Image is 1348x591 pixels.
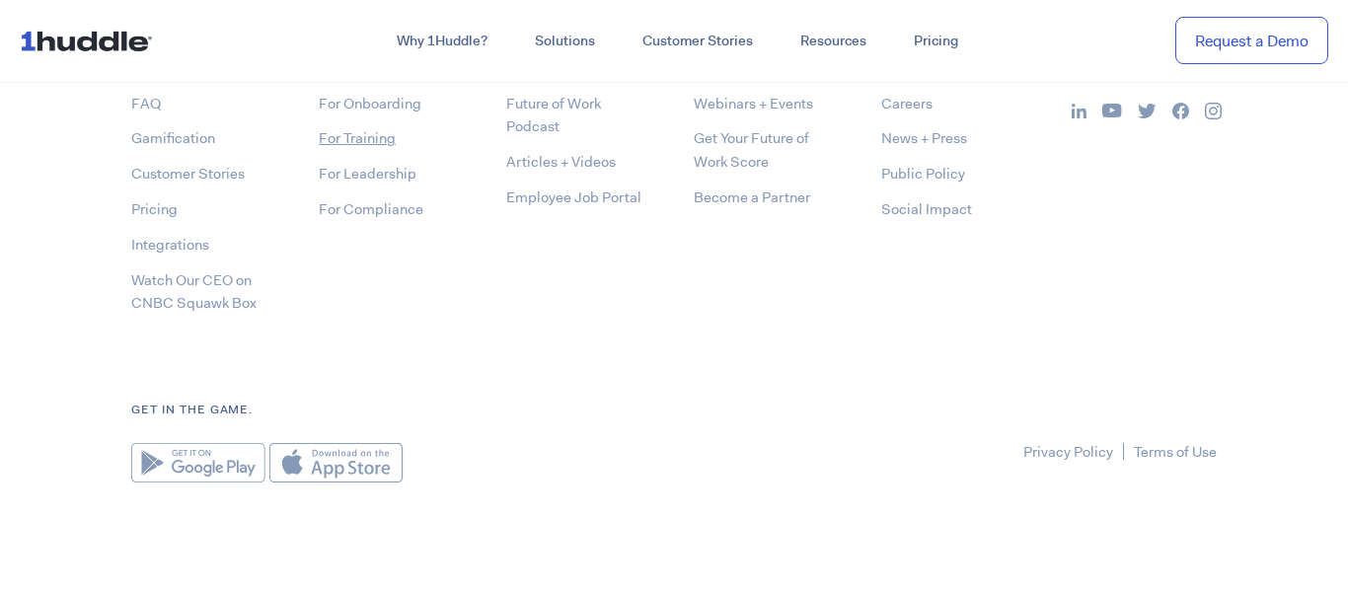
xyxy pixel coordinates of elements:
[511,24,619,59] a: Solutions
[506,94,601,137] a: Future of Work Podcast
[131,128,215,148] a: Gamification
[881,128,967,148] a: News + Press
[131,164,245,184] a: Customer Stories
[319,94,421,113] a: For Onboarding
[1138,104,1157,118] img: ...
[131,235,209,255] a: Integrations
[319,128,396,148] a: For Training
[131,270,257,314] a: Watch Our CEO on CNBC Squawk Box
[777,24,890,59] a: Resources
[319,164,416,184] a: For Leadership
[1175,17,1328,65] a: Request a Demo
[319,199,423,219] a: For Compliance
[1205,103,1222,119] img: ...
[131,443,265,482] img: Google Play Store
[881,199,972,219] a: Social Impact
[619,24,777,59] a: Customer Stories
[694,94,813,113] a: Webinars + Events
[1172,103,1189,119] img: ...
[890,24,982,59] a: Pricing
[269,443,403,482] img: Apple App Store
[131,94,161,113] a: FAQ
[373,24,511,59] a: Why 1Huddle?
[881,94,933,113] a: Careers
[881,164,965,184] a: Public Policy
[20,22,161,59] img: ...
[1023,442,1113,462] a: Privacy Policy
[1134,442,1217,462] a: Terms of Use
[506,152,616,172] a: Articles + Videos
[694,187,810,207] a: Become a Partner
[506,187,641,207] a: Employee Job Portal
[1072,104,1086,118] img: ...
[1102,104,1122,117] img: ...
[694,128,809,172] a: Get Your Future of Work Score
[131,199,178,219] a: Pricing
[131,401,1217,419] h6: Get in the game.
